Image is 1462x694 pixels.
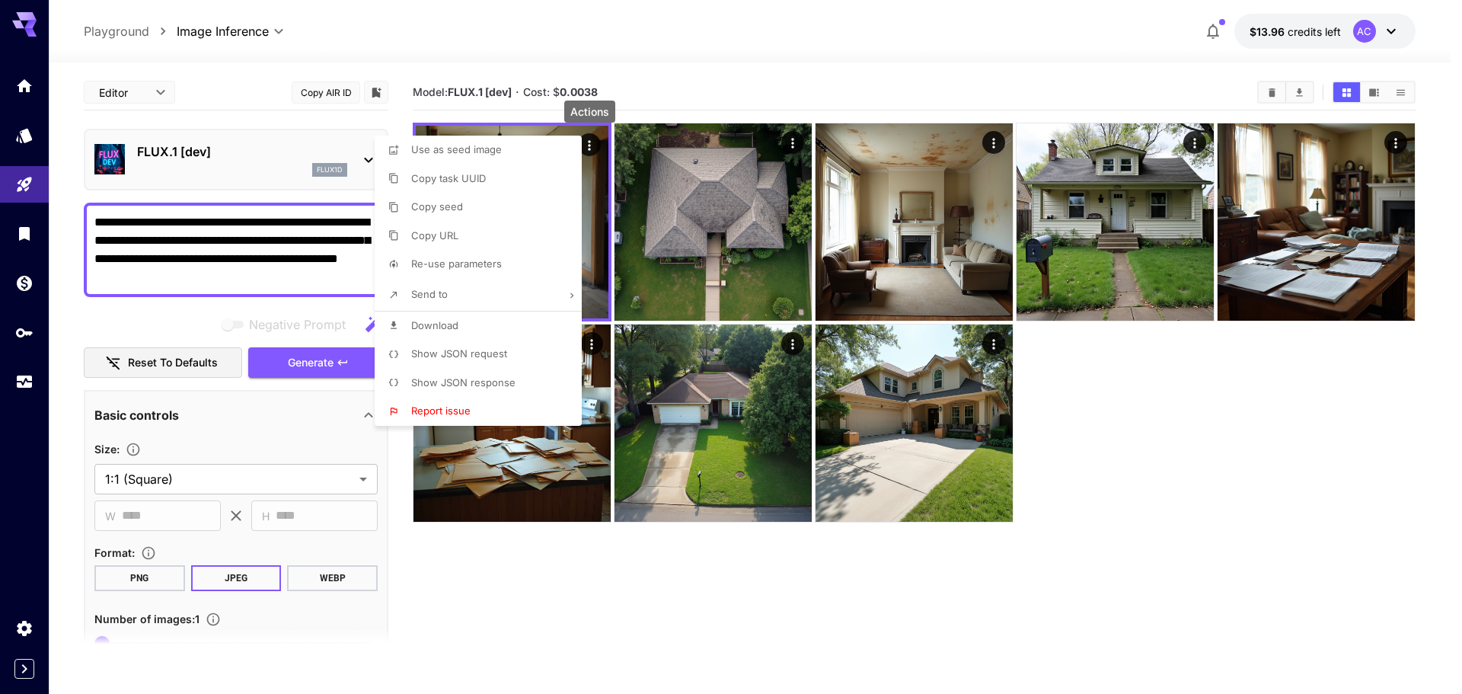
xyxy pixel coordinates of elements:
[411,172,486,184] span: Copy task UUID
[411,257,502,270] span: Re-use parameters
[411,143,502,155] span: Use as seed image
[411,229,458,241] span: Copy URL
[564,101,615,123] div: Actions
[411,347,507,360] span: Show JSON request
[411,405,471,417] span: Report issue
[411,319,458,331] span: Download
[411,376,516,389] span: Show JSON response
[411,288,448,300] span: Send to
[411,200,463,213] span: Copy seed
